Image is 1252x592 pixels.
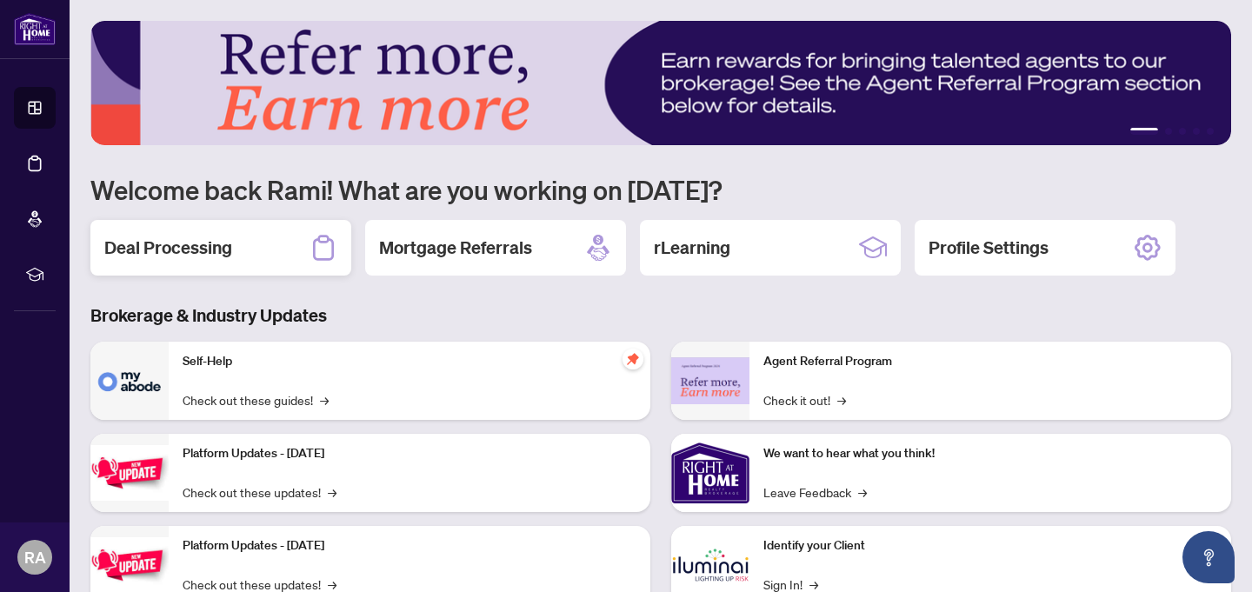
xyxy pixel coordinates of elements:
[183,352,636,371] p: Self-Help
[183,390,329,409] a: Check out these guides!→
[623,349,643,369] span: pushpin
[763,482,867,502] a: Leave Feedback→
[90,303,1231,328] h3: Brokerage & Industry Updates
[90,21,1231,145] img: Slide 0
[858,482,867,502] span: →
[763,352,1217,371] p: Agent Referral Program
[183,482,336,502] a: Check out these updates!→
[671,357,749,405] img: Agent Referral Program
[328,482,336,502] span: →
[763,536,1217,555] p: Identify your Client
[90,537,169,592] img: Platform Updates - July 8, 2025
[837,390,846,409] span: →
[90,342,169,420] img: Self-Help
[104,236,232,260] h2: Deal Processing
[183,536,636,555] p: Platform Updates - [DATE]
[763,390,846,409] a: Check it out!→
[90,445,169,500] img: Platform Updates - July 21, 2025
[1193,128,1200,135] button: 4
[1165,128,1172,135] button: 2
[14,13,56,45] img: logo
[379,236,532,260] h2: Mortgage Referrals
[24,545,46,569] span: RA
[90,173,1231,206] h1: Welcome back Rami! What are you working on [DATE]?
[1179,128,1186,135] button: 3
[929,236,1049,260] h2: Profile Settings
[1130,128,1158,135] button: 1
[654,236,730,260] h2: rLearning
[1182,531,1235,583] button: Open asap
[1207,128,1214,135] button: 5
[320,390,329,409] span: →
[671,434,749,512] img: We want to hear what you think!
[763,444,1217,463] p: We want to hear what you think!
[183,444,636,463] p: Platform Updates - [DATE]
